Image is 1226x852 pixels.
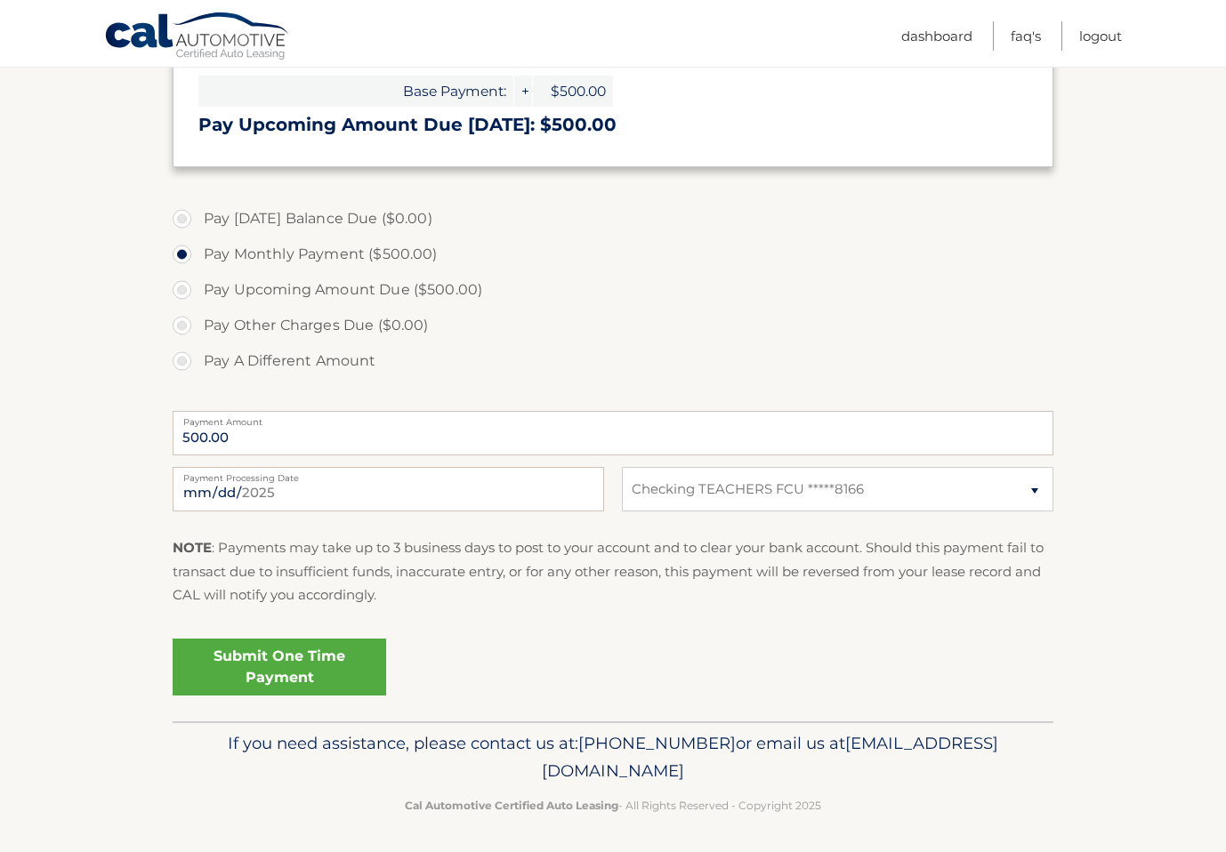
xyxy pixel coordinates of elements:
h3: Pay Upcoming Amount Due [DATE]: $500.00 [198,114,1028,136]
p: If you need assistance, please contact us at: or email us at [184,729,1042,786]
a: Cal Automotive [104,12,291,63]
p: - All Rights Reserved - Copyright 2025 [184,796,1042,815]
span: $500.00 [533,76,613,107]
a: Dashboard [901,21,972,51]
span: + [514,76,532,107]
label: Pay Upcoming Amount Due ($500.00) [173,272,1053,308]
a: Logout [1079,21,1122,51]
a: Submit One Time Payment [173,639,386,695]
strong: Cal Automotive Certified Auto Leasing [405,799,618,812]
label: Pay Monthly Payment ($500.00) [173,237,1053,272]
span: Base Payment: [198,76,513,107]
span: [PHONE_NUMBER] [578,733,736,753]
label: Payment Processing Date [173,467,604,481]
label: Pay A Different Amount [173,343,1053,379]
p: : Payments may take up to 3 business days to post to your account and to clear your bank account.... [173,536,1053,607]
input: Payment Amount [173,411,1053,455]
a: FAQ's [1011,21,1041,51]
label: Pay Other Charges Due ($0.00) [173,308,1053,343]
label: Payment Amount [173,411,1053,425]
strong: NOTE [173,539,212,556]
label: Pay [DATE] Balance Due ($0.00) [173,201,1053,237]
input: Payment Date [173,467,604,511]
